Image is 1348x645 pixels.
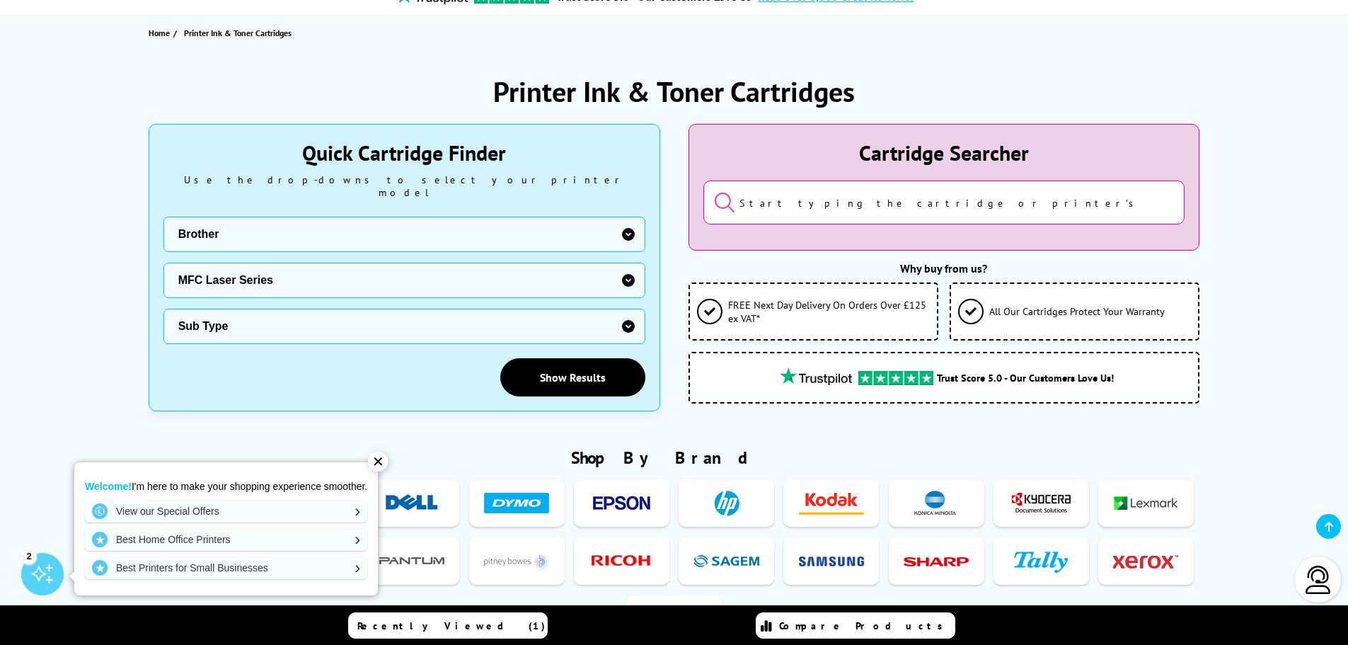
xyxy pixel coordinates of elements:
img: Samsung [799,548,864,574]
a: Best Printers for Small Businesses [85,556,367,579]
input: Start typing the cartridge or printer's name... [703,181,1185,224]
img: HP [694,490,759,516]
img: user-headset-light.svg [1304,566,1332,594]
div: Cartridge Searcher [703,139,1185,166]
img: Epson [589,490,654,516]
span: Compare Products [779,620,950,632]
img: Xerox [1113,548,1178,574]
img: Konica Minolta [904,490,969,516]
img: Dymo [484,490,549,516]
img: Tally [1008,548,1073,574]
img: trustpilot rating [773,367,858,385]
img: trustpilot rating [858,371,933,385]
img: Kodak [799,490,864,516]
span: Printer Ink & Toner Cartridges [184,28,292,38]
img: Pantum [379,548,444,574]
a: Best Home Office Printers [85,528,367,551]
h1: Printer Ink & Toner Cartridges [493,73,855,110]
img: Lexmark [1113,490,1178,516]
a: Compare Products [756,612,955,639]
a: Recently Viewed (1) [348,612,548,639]
h2: Shop By Brand [149,447,1200,469]
img: Dell [379,490,444,516]
div: Use the drop-downs to select your printer model [163,173,645,199]
strong: Welcome! [85,481,132,492]
span: FREE Next Day Delivery On Orders Over £125 ex VAT* [728,298,930,325]
a: Show Results [500,358,645,396]
img: Pitney Bowes [484,548,549,574]
div: ✕ [368,452,388,472]
img: Kyocera [1008,490,1073,516]
div: Why buy from us? [689,261,1200,275]
img: Sagem [694,548,759,574]
span: Recently Viewed (1) [357,620,546,632]
div: 2 [21,548,37,564]
span: All Our Cartridges Protect Your Warranty [989,304,1165,318]
a: View our Special Offers [85,500,367,523]
a: Home [149,25,173,40]
div: Quick Cartridge Finder [163,139,645,166]
img: Ricoh [589,548,654,574]
img: Sharp [904,548,969,574]
span: Trust Score 5.0 - Our Customers Love Us! [937,371,1114,384]
p: I'm here to make your shopping experience smoother. [85,480,367,493]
